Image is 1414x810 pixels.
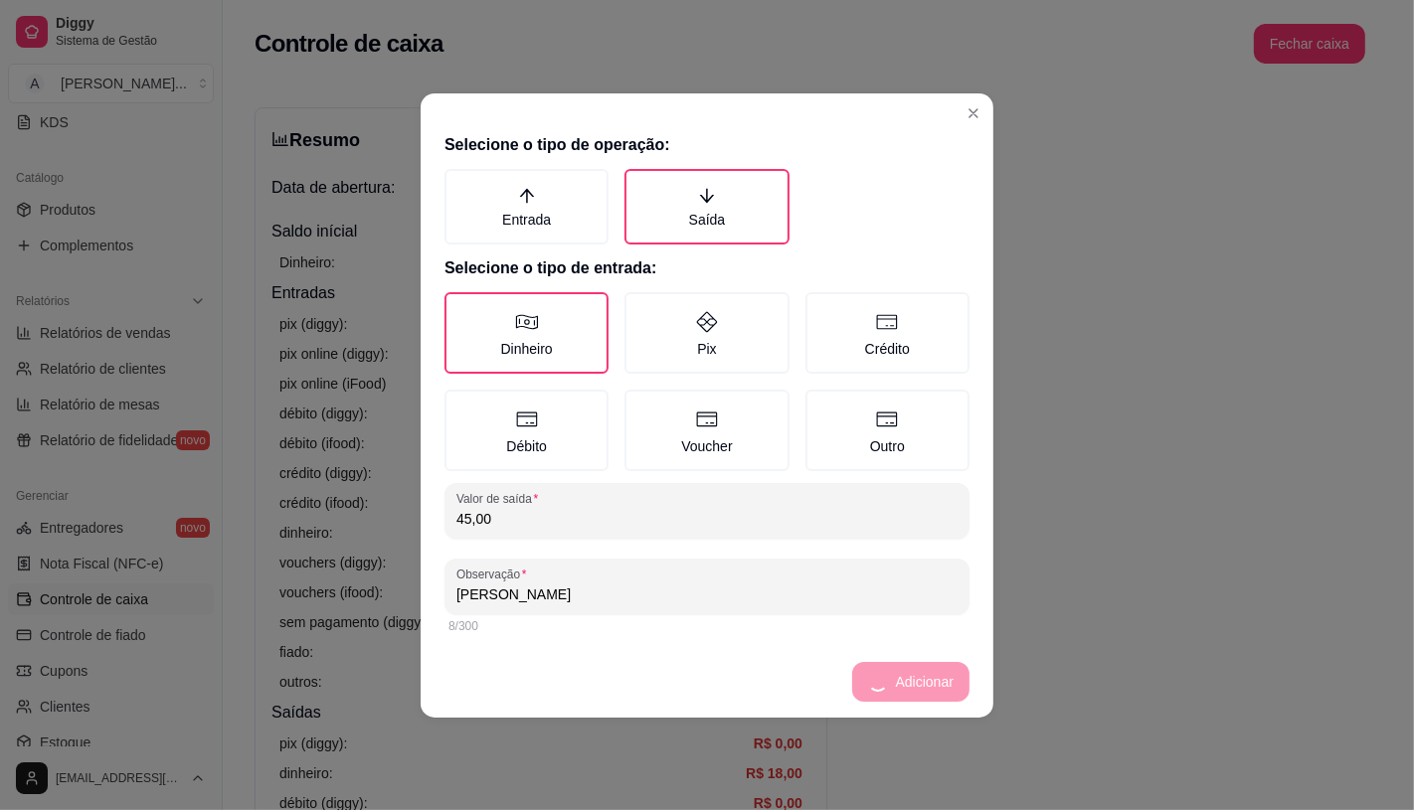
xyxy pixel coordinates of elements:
[698,187,716,205] span: arrow-down
[805,292,970,374] label: Crédito
[456,509,958,529] input: Valor de saída
[444,292,609,374] label: Dinheiro
[456,566,533,582] label: Observação
[444,169,609,244] label: Entrada
[456,490,545,507] label: Valor de saída
[805,390,970,471] label: Outro
[444,133,970,157] h2: Selecione o tipo de operação:
[448,618,966,634] div: 8/300
[958,97,989,129] button: Close
[456,584,958,604] input: Observação
[624,390,789,471] label: Voucher
[444,256,970,280] h2: Selecione o tipo de entrada:
[444,390,609,471] label: Débito
[624,169,789,244] label: Saída
[624,292,789,374] label: Pix
[518,187,536,205] span: arrow-up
